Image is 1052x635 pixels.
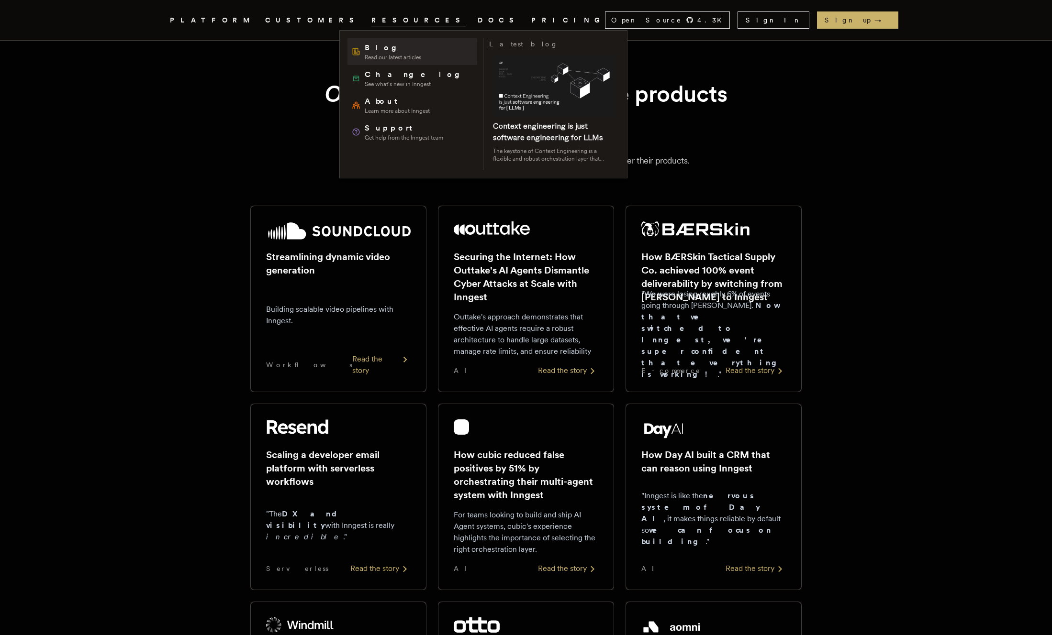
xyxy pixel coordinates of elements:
h2: How cubic reduced false positives by 51% by orchestrating their multi-agent system with Inngest [454,448,598,502]
a: CUSTOMERS [265,14,360,26]
em: Our [325,80,363,108]
a: Day AI logoHow Day AI built a CRM that can reason using Inngest"Inngest is like thenervous system... [626,404,802,590]
span: E-commerce [641,366,701,375]
span: Get help from the Inngest team [365,134,443,142]
button: PLATFORM [170,14,254,26]
div: Read the story [350,563,411,574]
p: "Inngest is like the , it makes things reliable by default so ." [641,490,786,547]
span: → [874,15,891,25]
a: ChangelogSee what's new in Inngest [347,65,477,92]
a: Sign up [817,11,898,29]
div: Read the story [726,365,786,376]
h2: How Day AI built a CRM that can reason using Inngest [641,448,786,475]
span: AI [454,564,475,573]
img: Outtake [454,221,530,235]
p: Outtake's approach demonstrates that effective AI agents require a robust architecture to handle ... [454,311,598,357]
span: Support [365,122,443,134]
img: SoundCloud [266,221,411,241]
div: Read the story [726,563,786,574]
button: RESOURCES [371,14,466,26]
span: Serverless [266,564,328,573]
em: incredible [266,532,343,541]
a: SoundCloud logoStreamlining dynamic video generationBuilding scalable video pipelines with Innges... [250,206,426,392]
img: BÆRSkin Tactical Supply Co. [641,221,750,237]
img: Otto [454,617,500,633]
a: BÆRSkin Tactical Supply Co. logoHow BÆRSkin Tactical Supply Co. achieved 100% event deliverabilit... [626,206,802,392]
span: About [365,96,430,107]
h3: Latest blog [489,38,558,50]
a: AboutLearn more about Inngest [347,92,477,119]
span: Blog [365,42,421,54]
p: "We were losing roughly 6% of events going through [PERSON_NAME]. ." [641,288,786,380]
p: Building scalable video pipelines with Inngest. [266,304,411,327]
span: Changelog [365,69,467,80]
a: cubic logoHow cubic reduced false positives by 51% by orchestrating their multi-agent system with... [438,404,614,590]
h1: customers deliver reliable products for customers [273,79,779,139]
h2: Streamlining dynamic video generation [266,250,411,277]
a: PRICING [531,14,605,26]
strong: DX and visibility [266,509,345,530]
h2: Scaling a developer email platform with serverless workflows [266,448,411,488]
span: Open Source [611,15,682,25]
div: Read the story [538,563,598,574]
span: AI [454,366,475,375]
div: Read the story [538,365,598,376]
strong: we can focus on building [641,526,772,546]
img: Day AI [641,419,686,438]
p: From startups to public companies, our customers chose Inngest to power their products. [181,154,871,167]
strong: Now that we switched to Inngest, we're super confident that everything is working! [641,301,784,379]
a: BlogRead our latest articles [347,38,477,65]
span: Workflows [266,360,352,370]
span: AI [641,564,662,573]
img: Windmill [266,617,334,633]
p: "The with Inngest is really ." [266,508,411,543]
a: Resend logoScaling a developer email platform with serverless workflows"TheDX and visibilitywith ... [250,404,426,590]
span: 4.3 K [697,15,727,25]
span: Read our latest articles [365,54,421,61]
a: DOCS [478,14,520,26]
a: Context engineering is just software engineering for LLMs [493,121,603,142]
a: SupportGet help from the Inngest team [347,119,477,145]
a: Sign In [738,11,809,29]
a: Outtake logoSecuring the Internet: How Outtake's AI Agents Dismantle Cyber Attacks at Scale with ... [438,206,614,392]
h2: How BÆRSkin Tactical Supply Co. achieved 100% event deliverability by switching from [PERSON_NAME... [641,250,786,304]
div: Read the story [352,353,411,376]
p: For teams looking to build and ship AI Agent systems, cubic's experience highlights the importanc... [454,509,598,555]
strong: nervous system of Day AI [641,491,760,523]
img: Resend [266,419,328,435]
span: See what's new in Inngest [365,80,467,88]
h2: Securing the Internet: How Outtake's AI Agents Dismantle Cyber Attacks at Scale with Inngest [454,250,598,304]
img: cubic [454,419,469,435]
span: Learn more about Inngest [365,107,430,115]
